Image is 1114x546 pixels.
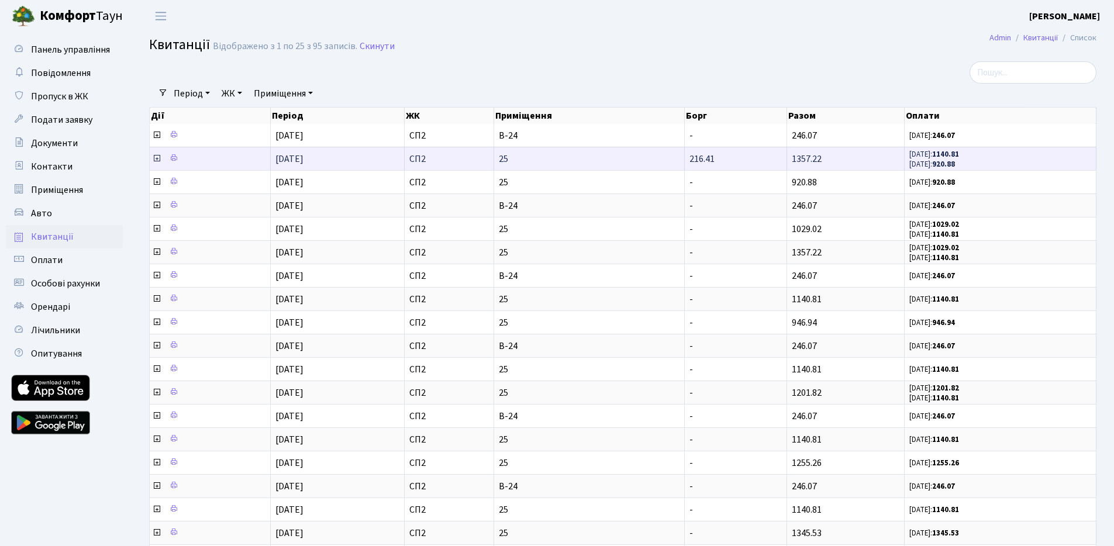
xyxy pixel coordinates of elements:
a: Приміщення [6,178,123,202]
a: Подати заявку [6,108,123,132]
small: [DATE]: [909,458,959,468]
a: Панель управління [6,38,123,61]
span: 25 [499,248,680,257]
small: [DATE]: [909,149,959,160]
b: 1255.26 [932,458,959,468]
span: В-24 [499,341,680,351]
b: 920.88 [932,177,955,188]
span: 246.07 [792,340,817,353]
span: Квитанції [31,230,74,243]
span: СП2 [409,365,489,374]
b: 246.07 [932,481,955,492]
span: - [689,410,693,423]
th: Борг [685,108,787,124]
span: Панель управління [31,43,110,56]
b: Комфорт [40,6,96,25]
span: 1357.22 [792,246,822,259]
span: 25 [499,435,680,444]
a: Пропуск в ЖК [6,85,123,108]
span: 1140.81 [792,433,822,446]
b: 946.94 [932,317,955,328]
a: Контакти [6,155,123,178]
span: 25 [499,528,680,538]
a: Авто [6,202,123,225]
span: В-24 [499,131,680,140]
span: 25 [499,318,680,327]
small: [DATE]: [909,411,955,421]
span: - [689,223,693,236]
span: [DATE] [275,340,303,353]
span: СП2 [409,458,489,468]
span: 25 [499,178,680,187]
span: СП2 [409,435,489,444]
small: [DATE]: [909,528,959,538]
th: ЖК [405,108,494,124]
a: Особові рахунки [6,272,123,295]
span: [DATE] [275,199,303,212]
input: Пошук... [970,61,1096,84]
b: [PERSON_NAME] [1029,10,1100,23]
th: Дії [150,108,271,124]
span: 25 [499,295,680,304]
span: 25 [499,505,680,514]
span: - [689,340,693,353]
span: [DATE] [275,386,303,399]
span: [DATE] [275,527,303,540]
span: 1357.22 [792,153,822,165]
span: Таун [40,6,123,26]
span: - [689,129,693,142]
span: [DATE] [275,363,303,376]
span: В-24 [499,271,680,281]
span: 1029.02 [792,223,822,236]
span: Контакти [31,160,73,173]
span: 246.07 [792,269,817,282]
span: Оплати [31,254,63,267]
a: Документи [6,132,123,155]
a: Квитанції [6,225,123,248]
span: Документи [31,137,78,150]
span: - [689,246,693,259]
a: Опитування [6,342,123,365]
b: 920.88 [932,159,955,170]
b: 246.07 [932,130,955,141]
span: 946.94 [792,316,817,329]
b: 1140.81 [932,434,959,445]
span: - [689,457,693,469]
span: СП2 [409,388,489,398]
b: 246.07 [932,271,955,281]
span: - [689,363,693,376]
span: СП2 [409,482,489,491]
span: [DATE] [275,480,303,493]
span: 246.07 [792,199,817,212]
span: Повідомлення [31,67,91,80]
span: [DATE] [275,129,303,142]
span: СП2 [409,295,489,304]
span: Приміщення [31,184,83,196]
a: ЖК [217,84,247,103]
span: 216.41 [689,153,715,165]
span: [DATE] [275,269,303,282]
small: [DATE]: [909,504,959,515]
span: 1140.81 [792,293,822,306]
b: 1140.81 [932,364,959,375]
span: СП2 [409,131,489,140]
a: Період [169,84,215,103]
a: Admin [989,32,1011,44]
small: [DATE]: [909,271,955,281]
span: [DATE] [275,246,303,259]
span: 246.07 [792,129,817,142]
span: 25 [499,388,680,398]
small: [DATE]: [909,294,959,305]
span: 1140.81 [792,363,822,376]
b: 1140.81 [932,149,959,160]
b: 1140.81 [932,504,959,515]
span: - [689,480,693,493]
span: СП2 [409,318,489,327]
span: [DATE] [275,293,303,306]
small: [DATE]: [909,229,959,240]
small: [DATE]: [909,481,955,492]
span: - [689,386,693,399]
a: Орендарі [6,295,123,319]
span: [DATE] [275,153,303,165]
b: 1140.81 [932,393,959,403]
